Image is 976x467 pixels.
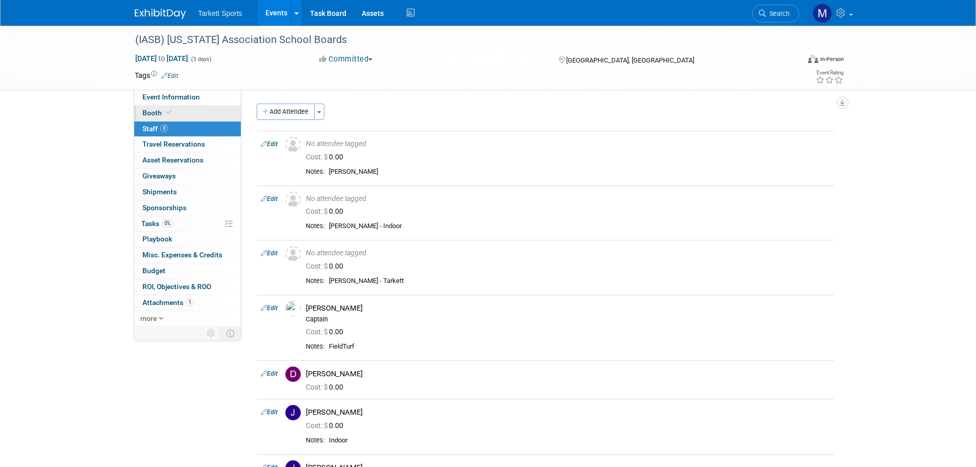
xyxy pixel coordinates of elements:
[261,195,278,202] a: Edit
[190,56,212,63] span: (3 days)
[134,90,241,105] a: Event Information
[132,31,784,49] div: (IASB) [US_STATE] Association School Boards
[306,153,329,161] span: Cost: $
[186,298,194,306] span: 1
[160,125,168,132] span: 8
[157,54,167,63] span: to
[285,367,301,382] img: D.jpg
[306,342,325,351] div: Notes:
[135,70,178,80] td: Tags
[306,436,325,444] div: Notes:
[134,153,241,168] a: Asset Reservations
[306,383,329,391] span: Cost: $
[739,53,844,69] div: Event Format
[306,408,830,417] div: [PERSON_NAME]
[142,93,200,101] span: Event Information
[142,109,174,117] span: Booth
[306,222,325,230] div: Notes:
[134,137,241,152] a: Travel Reservations
[306,153,347,161] span: 0.00
[134,185,241,200] a: Shipments
[142,251,222,259] span: Misc. Expenses & Credits
[142,188,177,196] span: Shipments
[142,140,205,148] span: Travel Reservations
[134,169,241,184] a: Giveaways
[306,139,830,149] div: No attendee tagged
[134,279,241,295] a: ROI, Objectives & ROO
[134,216,241,232] a: Tasks0%
[306,421,347,430] span: 0.00
[135,54,189,63] span: [DATE] [DATE]
[306,249,830,258] div: No attendee tagged
[162,219,173,227] span: 0%
[285,192,301,207] img: Unassigned-User-Icon.png
[142,172,176,180] span: Giveaways
[134,106,241,121] a: Booth
[135,9,186,19] img: ExhibitDay
[285,137,301,152] img: Unassigned-User-Icon.png
[142,204,186,212] span: Sponsorships
[285,246,301,261] img: Unassigned-User-Icon.png
[306,207,329,215] span: Cost: $
[261,370,278,377] a: Edit
[261,304,278,312] a: Edit
[306,262,347,270] span: 0.00
[261,250,278,257] a: Edit
[306,369,830,379] div: [PERSON_NAME]
[261,409,278,416] a: Edit
[306,328,347,336] span: 0.00
[329,168,830,176] div: [PERSON_NAME]
[306,194,830,204] div: No attendee tagged
[820,55,844,63] div: In-Person
[134,311,241,327] a: more
[329,436,830,445] div: Indoor
[198,9,242,17] span: Tarkett Sports
[306,383,347,391] span: 0.00
[161,72,178,79] a: Edit
[808,55,818,63] img: Format-Inperson.png
[752,5,799,23] a: Search
[306,262,329,270] span: Cost: $
[134,295,241,311] a: Attachments1
[140,314,157,322] span: more
[813,4,832,23] img: Mathieu Martel
[566,56,694,64] span: [GEOGRAPHIC_DATA], [GEOGRAPHIC_DATA]
[142,298,194,307] span: Attachments
[306,207,347,215] span: 0.00
[329,277,830,286] div: [PERSON_NAME] - Tarkett
[329,222,830,231] div: [PERSON_NAME] - Indoor
[134,232,241,247] a: Playbook
[134,263,241,279] a: Budget
[142,125,168,133] span: Staff
[329,342,830,351] div: FieldTurf
[306,168,325,176] div: Notes:
[134,200,241,216] a: Sponsorships
[142,267,165,275] span: Budget
[306,277,325,285] div: Notes:
[306,328,329,336] span: Cost: $
[134,121,241,137] a: Staff8
[261,140,278,148] a: Edit
[167,110,172,115] i: Booth reservation complete
[142,282,211,291] span: ROI, Objectives & ROO
[141,219,173,228] span: Tasks
[257,104,315,120] button: Add Attendee
[142,235,172,243] span: Playbook
[285,405,301,420] img: J.jpg
[134,248,241,263] a: Misc. Expenses & Credits
[766,10,790,17] span: Search
[202,327,220,340] td: Personalize Event Tab Strip
[306,421,329,430] span: Cost: $
[316,54,377,65] button: Committed
[220,327,241,340] td: Toggle Event Tabs
[142,156,203,164] span: Asset Reservations
[306,303,830,313] div: [PERSON_NAME]
[306,315,830,323] div: Captain
[816,70,843,75] div: Event Rating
